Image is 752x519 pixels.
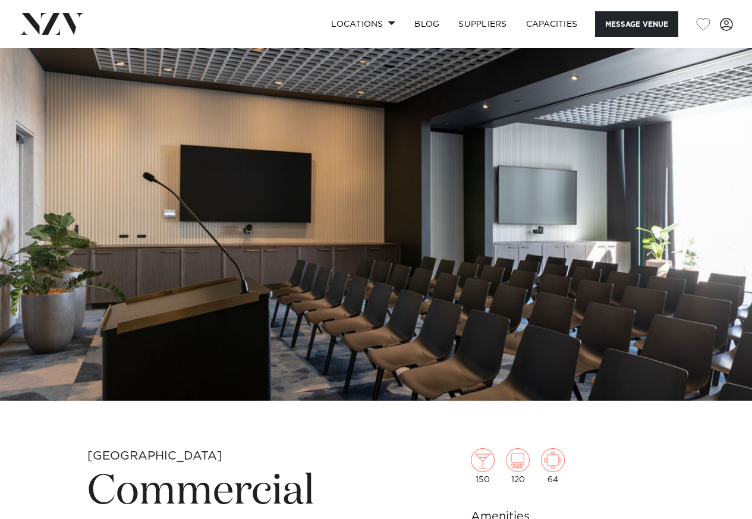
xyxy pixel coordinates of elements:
[517,11,587,37] a: Capacities
[541,448,565,472] img: meeting.png
[595,11,678,37] button: Message Venue
[506,448,530,472] img: theatre.png
[541,448,565,484] div: 64
[471,448,495,472] img: cocktail.png
[449,11,516,37] a: SUPPLIERS
[87,450,222,462] small: [GEOGRAPHIC_DATA]
[506,448,530,484] div: 120
[471,448,495,484] div: 150
[19,13,84,34] img: nzv-logo.png
[322,11,405,37] a: Locations
[405,11,449,37] a: BLOG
